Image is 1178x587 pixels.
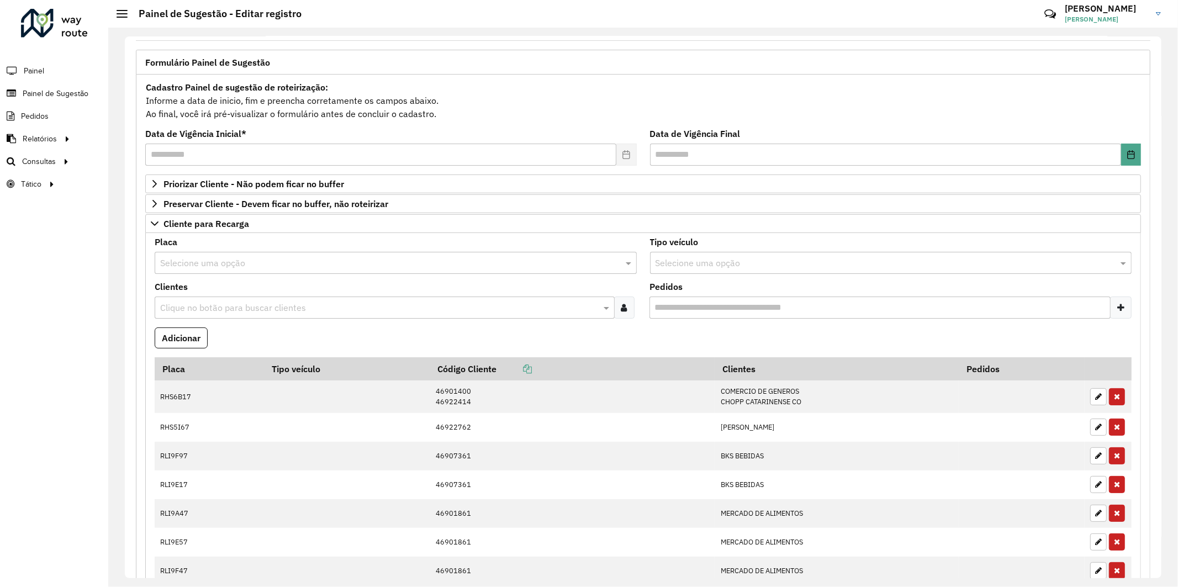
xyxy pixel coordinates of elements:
td: RLI9E17 [155,470,265,499]
a: Contato Rápido [1038,2,1062,26]
span: Consultas [22,156,56,167]
span: Preservar Cliente - Devem ficar no buffer, não roteirizar [163,199,388,208]
span: [PERSON_NAME] [1065,14,1148,24]
span: Tático [21,178,41,190]
a: Preservar Cliente - Devem ficar no buffer, não roteirizar [145,194,1141,213]
td: 46907361 [430,442,715,470]
span: Painel [24,65,44,77]
label: Data de Vigência Inicial [145,127,246,140]
td: MERCADO DE ALIMENTOS [715,499,959,528]
div: Informe a data de inicio, fim e preencha corretamente os campos abaixo. Ao final, você irá pré-vi... [145,80,1141,121]
td: 46901861 [430,528,715,557]
td: RLI9F47 [155,557,265,585]
label: Tipo veículo [650,235,699,248]
th: Código Cliente [430,357,715,380]
td: 46901861 [430,499,715,528]
span: Priorizar Cliente - Não podem ficar no buffer [163,179,344,188]
td: MERCADO DE ALIMENTOS [715,557,959,585]
th: Placa [155,357,265,380]
td: [PERSON_NAME] [715,413,959,442]
span: Cliente para Recarga [163,219,249,228]
td: RLI9E57 [155,528,265,557]
h2: Painel de Sugestão - Editar registro [128,8,302,20]
td: BKS BEBIDAS [715,470,959,499]
a: Cliente para Recarga [145,214,1141,233]
span: Pedidos [21,110,49,122]
td: RLI9A47 [155,499,265,528]
td: 46922762 [430,413,715,442]
td: RHS6B17 [155,380,265,413]
span: Formulário Painel de Sugestão [145,58,270,67]
span: Painel de Sugestão [23,88,88,99]
td: COMERCIO DE GENEROS CHOPP CATARINENSE CO [715,380,959,413]
strong: Cadastro Painel de sugestão de roteirização: [146,82,328,93]
a: Copiar [496,363,532,374]
td: 46901400 46922414 [430,380,715,413]
label: Pedidos [650,280,683,293]
td: BKS BEBIDAS [715,442,959,470]
td: 46907361 [430,470,715,499]
h3: [PERSON_NAME] [1065,3,1148,14]
span: Relatórios [23,133,57,145]
td: RLI9F97 [155,442,265,470]
td: RHS5I67 [155,413,265,442]
label: Placa [155,235,177,248]
th: Tipo veículo [265,357,430,380]
a: Priorizar Cliente - Não podem ficar no buffer [145,174,1141,193]
td: MERCADO DE ALIMENTOS [715,528,959,557]
td: 46901861 [430,557,715,585]
button: Adicionar [155,327,208,348]
th: Clientes [715,357,959,380]
button: Choose Date [1121,144,1141,166]
label: Clientes [155,280,188,293]
th: Pedidos [959,357,1084,380]
label: Data de Vigência Final [650,127,741,140]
